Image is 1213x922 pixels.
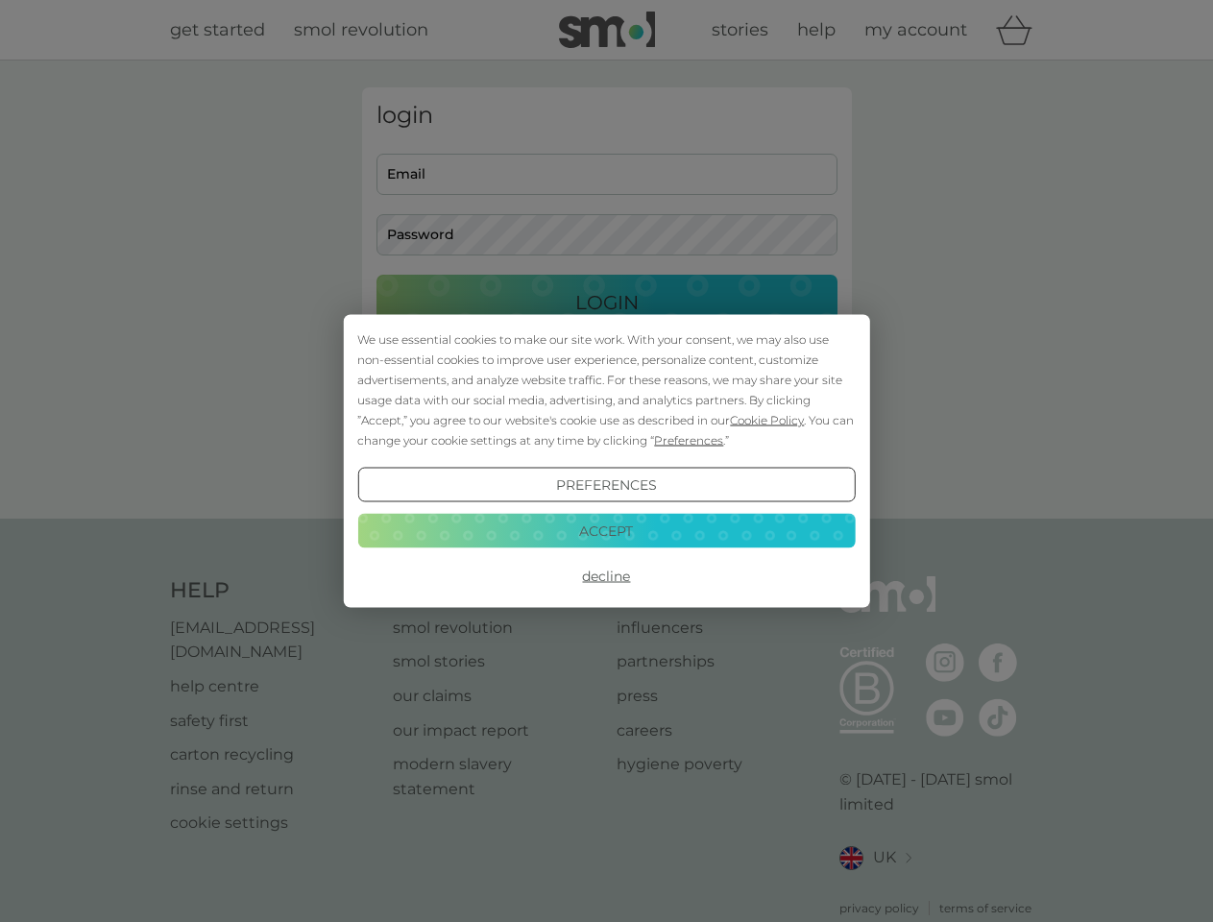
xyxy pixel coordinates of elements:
[357,329,855,450] div: We use essential cookies to make our site work. With your consent, we may also use non-essential ...
[654,433,723,448] span: Preferences
[357,468,855,502] button: Preferences
[343,315,869,608] div: Cookie Consent Prompt
[357,513,855,547] button: Accept
[357,559,855,594] button: Decline
[730,413,804,427] span: Cookie Policy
